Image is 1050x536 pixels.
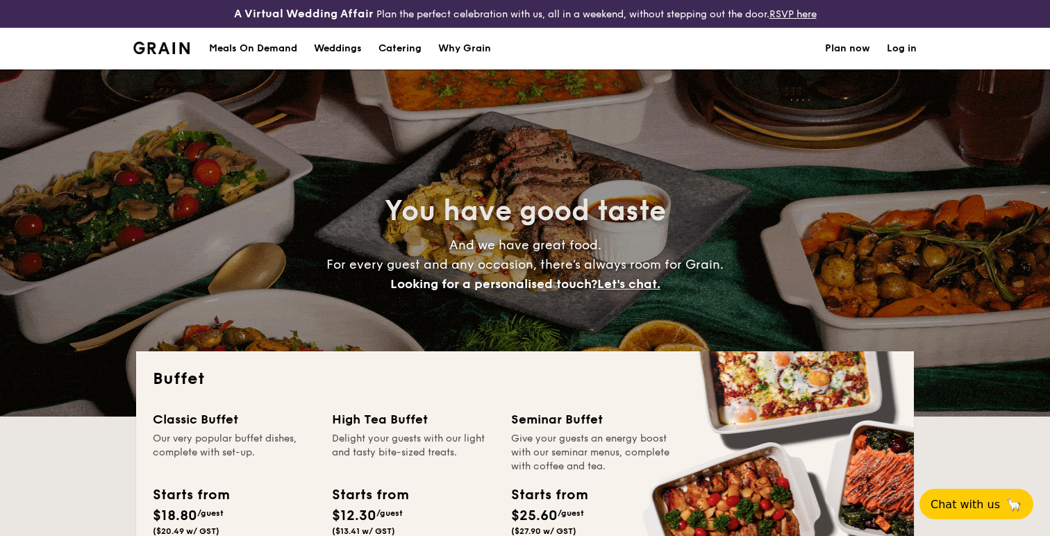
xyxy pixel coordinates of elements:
[153,526,219,536] span: ($20.49 w/ GST)
[234,6,374,22] h4: A Virtual Wedding Affair
[597,276,660,292] span: Let's chat.
[326,237,724,292] span: And we have great food. For every guest and any occasion, there’s always room for Grain.
[153,485,228,505] div: Starts from
[919,489,1033,519] button: Chat with us🦙
[769,8,817,20] a: RSVP here
[438,28,491,69] div: Why Grain
[314,28,362,69] div: Weddings
[825,28,870,69] a: Plan now
[931,498,1000,511] span: Chat with us
[153,410,315,429] div: Classic Buffet
[153,508,197,524] span: $18.80
[332,485,408,505] div: Starts from
[153,368,897,390] h2: Buffet
[1006,496,1022,512] span: 🦙
[511,526,576,536] span: ($27.90 w/ GST)
[133,42,190,54] img: Grain
[376,508,403,518] span: /guest
[332,432,494,474] div: Delight your guests with our light and tasty bite-sized treats.
[385,194,666,228] span: You have good taste
[133,42,190,54] a: Logotype
[201,28,306,69] a: Meals On Demand
[511,508,558,524] span: $25.60
[332,410,494,429] div: High Tea Buffet
[378,28,422,69] h1: Catering
[370,28,430,69] a: Catering
[175,6,875,22] div: Plan the perfect celebration with us, all in a weekend, without stepping out the door.
[197,508,224,518] span: /guest
[430,28,499,69] a: Why Grain
[153,432,315,474] div: Our very popular buffet dishes, complete with set-up.
[332,508,376,524] span: $12.30
[306,28,370,69] a: Weddings
[209,28,297,69] div: Meals On Demand
[390,276,597,292] span: Looking for a personalised touch?
[558,508,584,518] span: /guest
[887,28,917,69] a: Log in
[511,432,674,474] div: Give your guests an energy boost with our seminar menus, complete with coffee and tea.
[511,485,587,505] div: Starts from
[332,526,395,536] span: ($13.41 w/ GST)
[511,410,674,429] div: Seminar Buffet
